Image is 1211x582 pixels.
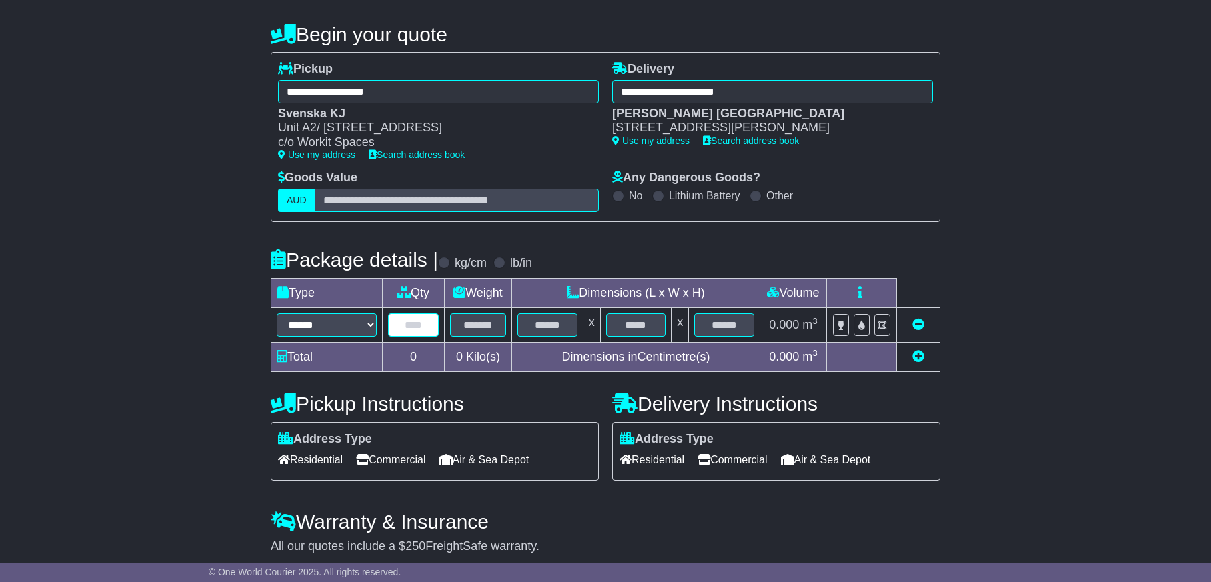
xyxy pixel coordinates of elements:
label: Pickup [278,62,333,77]
h4: Pickup Instructions [271,393,599,415]
h4: Begin your quote [271,23,940,45]
td: Weight [445,278,512,307]
td: Kilo(s) [445,342,512,371]
label: lb/in [510,256,532,271]
label: Address Type [278,432,372,447]
label: kg/cm [455,256,487,271]
a: Use my address [612,135,690,146]
h4: Warranty & Insurance [271,511,940,533]
span: m [802,350,818,363]
span: Air & Sea Depot [781,449,871,470]
td: Total [271,342,383,371]
label: Goods Value [278,171,357,185]
span: 0.000 [769,350,799,363]
td: 0 [383,342,445,371]
label: Delivery [612,62,674,77]
sup: 3 [812,348,818,358]
h4: Delivery Instructions [612,393,940,415]
td: Dimensions in Centimetre(s) [511,342,760,371]
a: Use my address [278,149,355,160]
span: 0.000 [769,318,799,331]
label: Lithium Battery [669,189,740,202]
h4: Package details | [271,249,438,271]
span: Air & Sea Depot [439,449,529,470]
div: [STREET_ADDRESS][PERSON_NAME] [612,121,920,135]
a: Remove this item [912,318,924,331]
div: Svenska KJ [278,107,585,121]
a: Add new item [912,350,924,363]
td: x [583,307,600,342]
label: AUD [278,189,315,212]
span: Residential [620,449,684,470]
a: Search address book [369,149,465,160]
a: Search address book [703,135,799,146]
div: c/o Workit Spaces [278,135,585,150]
td: Volume [760,278,826,307]
label: Any Dangerous Goods? [612,171,760,185]
div: [PERSON_NAME] [GEOGRAPHIC_DATA] [612,107,920,121]
div: All our quotes include a $ FreightSafe warranty. [271,539,940,554]
label: No [629,189,642,202]
span: m [802,318,818,331]
span: Commercial [698,449,767,470]
span: © One World Courier 2025. All rights reserved. [209,567,401,577]
span: Residential [278,449,343,470]
label: Other [766,189,793,202]
span: 0 [456,350,463,363]
span: Commercial [356,449,425,470]
td: Qty [383,278,445,307]
label: Address Type [620,432,714,447]
span: 250 [405,539,425,553]
td: Type [271,278,383,307]
td: Dimensions (L x W x H) [511,278,760,307]
div: Unit A2/ [STREET_ADDRESS] [278,121,585,135]
td: x [672,307,689,342]
sup: 3 [812,316,818,326]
